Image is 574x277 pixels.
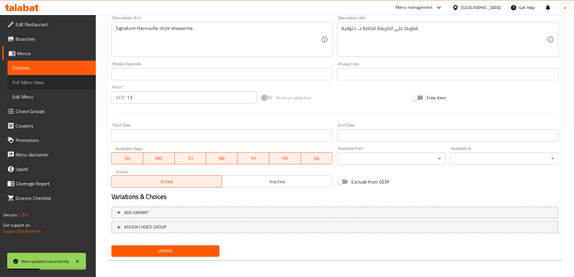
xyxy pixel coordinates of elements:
textarea: شاورما على الطريقة الخاصة بــ حنوفية [341,25,547,54]
div: [GEOGRAPHIC_DATA] [461,4,501,11]
span: SA [303,154,330,163]
div: Item updated successfully [22,258,69,265]
div: ​ [337,153,445,165]
input: Please enter price [127,91,257,103]
button: TU [175,152,206,164]
span: SU [114,154,141,163]
span: Branches [16,35,91,42]
span: a [564,4,566,11]
button: ASSIGN CHOICE GROUP [111,221,558,233]
button: SA [301,152,333,164]
button: WE [206,152,238,164]
span: Inactive [224,177,330,186]
a: Choice Groups [2,104,96,118]
span: Free item [427,94,446,101]
a: Branches [2,32,96,46]
a: Coverage Report [2,176,96,191]
span: Grocery Checklist [16,194,91,202]
input: Please enter product barcode [111,68,333,80]
span: Menu disclaimer [16,151,91,158]
a: Coupons [2,118,96,133]
span: Sections [12,64,91,71]
a: Grocery Checklist [2,191,96,205]
button: MO [143,152,175,164]
a: Menu disclaimer [2,147,96,162]
span: WE [209,154,235,163]
span: Exclude from GEM [351,178,389,185]
a: Edit Restaurant [2,17,96,32]
button: SU [111,152,143,164]
span: Active [114,177,220,186]
span: ASSIGN CHOICE GROUP [124,223,166,231]
a: Sections [8,61,96,75]
button: Add variant [111,206,558,219]
textarea: Signature Hannoufia-style shawarma [116,25,321,54]
a: Edit Menu [8,90,96,104]
input: Please enter product sku [337,68,558,80]
span: Menus [17,50,91,57]
button: FR [269,152,301,164]
span: TU [177,154,204,163]
div: Menu-management [396,4,433,11]
span: Version: [3,211,18,219]
span: Coupons [16,122,91,129]
span: Choice Groups [16,108,91,115]
span: Upsell [16,165,91,173]
a: Upsell [2,162,96,176]
button: Inactive [222,175,332,187]
button: Active [111,175,222,187]
span: TH [240,154,267,163]
a: Full Menu View [8,75,96,90]
h2: Variations & Choices [111,192,558,201]
span: Full Menu View [12,79,91,86]
button: Update [111,245,220,257]
span: Update [116,247,215,255]
button: TH [238,152,269,164]
span: Coverage Report [16,180,91,187]
span: Edit Menu [12,93,91,100]
span: Add variant [124,209,149,216]
a: Menus [2,46,96,61]
span: Price on selection [276,94,312,101]
span: FR [272,154,299,163]
div: ​ [450,153,558,165]
span: Edit Restaurant [16,21,91,28]
span: Get support on: [3,221,31,229]
span: Promotions [16,137,91,144]
a: Promotions [2,133,96,147]
span: 1.0.0 [19,211,28,219]
a: Support.OpsPlatform [3,227,41,235]
p: AED [116,94,124,101]
span: MO [146,154,172,163]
